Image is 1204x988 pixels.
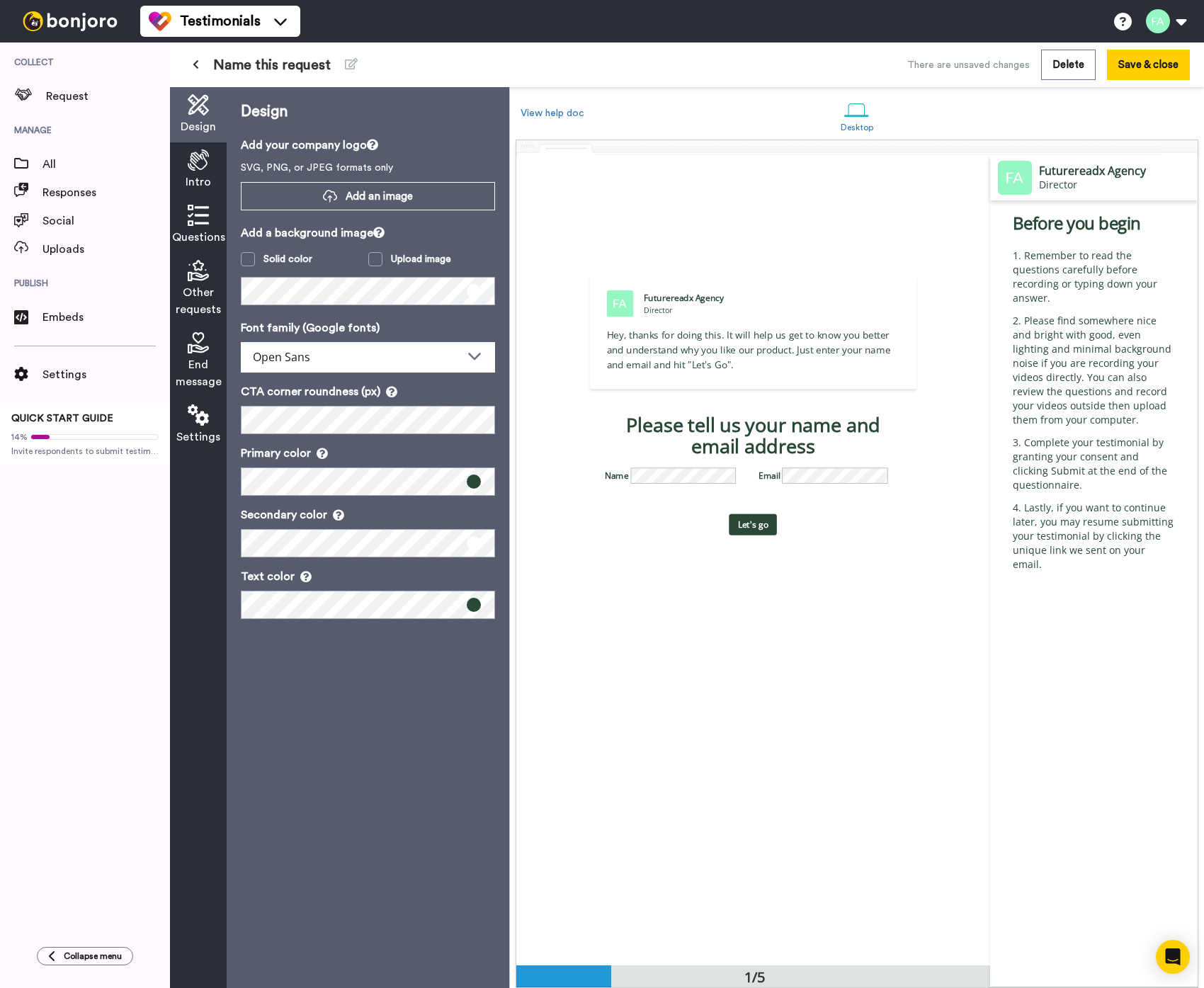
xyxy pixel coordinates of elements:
[176,284,221,318] span: Other requests
[644,305,724,316] div: Director
[241,182,495,210] button: Add an image
[1156,940,1190,974] div: Open Intercom Messenger
[42,309,170,326] span: Embeds
[1013,249,1160,305] span: Remember to read the questions carefully before recording or typing down your answer.
[720,967,788,987] div: 1/5
[17,11,123,31] img: bj-logo-header-white.svg
[998,161,1032,195] img: Profile Image
[263,252,312,266] div: Solid color
[607,329,893,371] span: Hey, thanks for doing this. It will help us get to know you better and understand why you like ou...
[176,356,222,390] span: End message
[1013,436,1170,492] span: Complete your testimonial by granting your consent and clicking Submit at the end of the question...
[834,91,881,140] a: Desktop
[11,431,28,443] span: 14%
[64,950,122,962] span: Collapse menu
[605,415,902,458] div: Please tell us your name and email address
[759,470,780,482] label: Email
[176,428,220,445] span: Settings
[253,349,310,365] span: Open Sans
[149,10,171,33] img: tm-color.svg
[11,445,159,457] span: Invite respondents to submit testimonials
[241,161,495,175] p: SVG, PNG, or JPEG formats only
[241,225,495,242] p: Add a background image
[37,947,133,965] button: Collapse menu
[841,123,874,132] div: Desktop
[1041,50,1096,80] button: Delete
[644,292,724,305] div: Futurereadx Agency
[42,241,170,258] span: Uploads
[346,189,413,204] span: Add an image
[241,137,495,154] p: Add your company logo
[1013,211,1141,234] span: Before you begin
[241,568,495,585] p: Text color
[1013,314,1174,426] span: Please find somewhere nice and bright with good, even lighting and minimal background noise if yo...
[186,174,211,191] span: Intro
[42,366,170,383] span: Settings
[391,252,451,266] div: Upload image
[729,514,778,535] button: Let's go
[241,383,495,400] p: CTA corner roundness (px)
[607,290,634,317] img: Director
[1039,164,1197,178] div: Futurereadx Agency
[180,11,261,31] span: Testimonials
[213,55,331,75] span: Name this request
[241,506,495,523] p: Secondary color
[1013,501,1176,571] span: Lastly, if you want to continue later, you may resume submitting your testimonial by clicking the...
[11,414,113,424] span: QUICK START GUIDE
[42,156,170,173] span: All
[605,470,629,482] label: Name
[521,108,584,118] a: View help doc
[1107,50,1190,80] button: Save & close
[241,445,495,462] p: Primary color
[42,212,170,229] span: Social
[181,118,216,135] span: Design
[42,184,170,201] span: Responses
[46,88,170,105] span: Request
[241,319,495,336] p: Font family (Google fonts)
[241,101,495,123] p: Design
[1039,179,1197,191] div: Director
[907,58,1030,72] div: There are unsaved changes
[172,229,225,246] span: Questions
